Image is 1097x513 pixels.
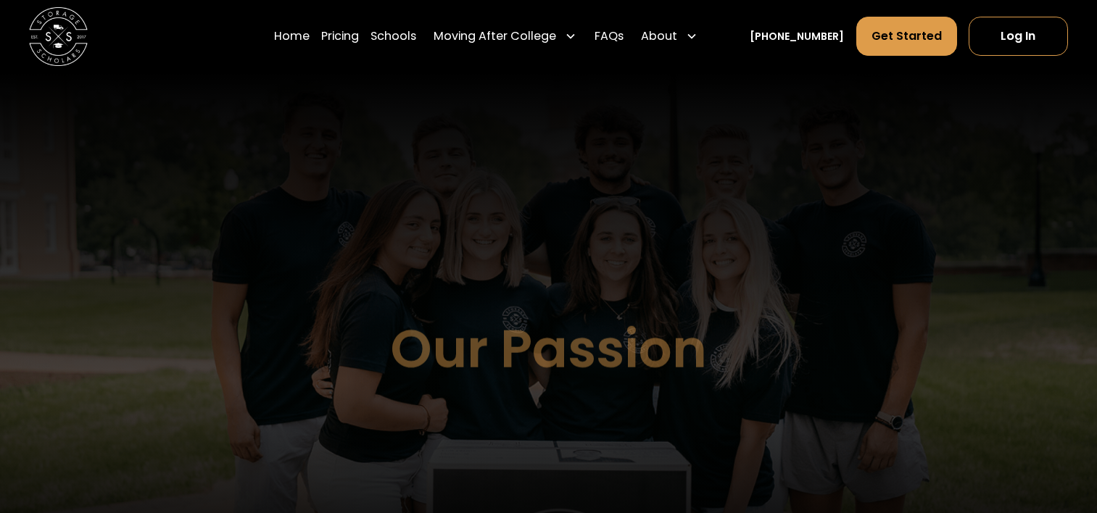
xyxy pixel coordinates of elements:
a: Get Started [856,17,957,56]
div: About [641,28,677,45]
img: Storage Scholars main logo [29,7,88,66]
div: Moving After College [434,28,556,45]
a: [PHONE_NUMBER] [750,29,844,44]
a: Log In [969,17,1068,56]
a: Pricing [321,16,359,57]
a: Schools [371,16,416,57]
h1: Our Passion [390,320,707,378]
a: FAQs [595,16,624,57]
a: Home [274,16,310,57]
